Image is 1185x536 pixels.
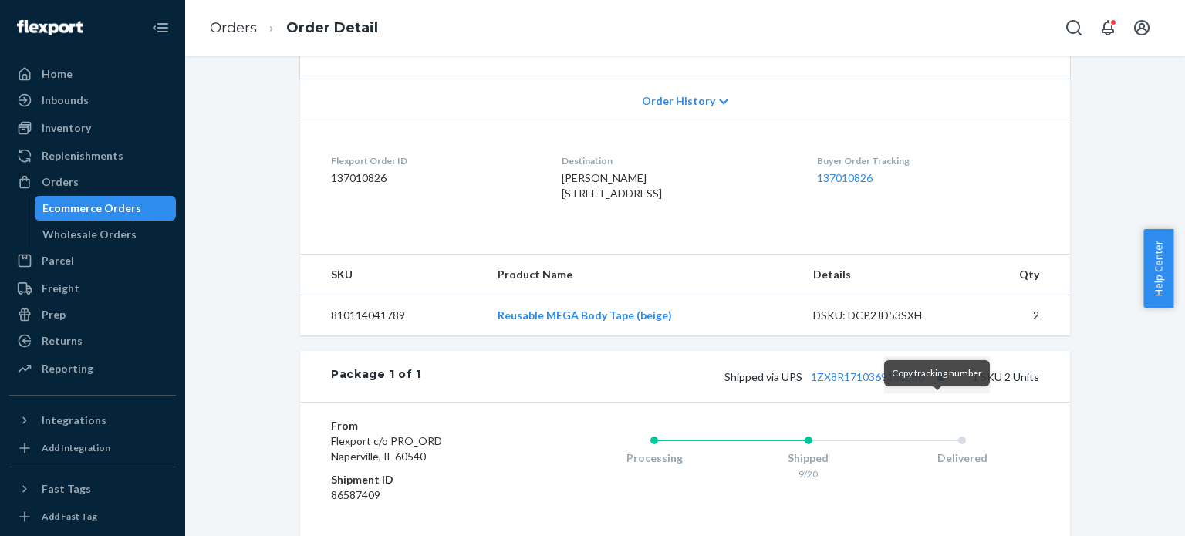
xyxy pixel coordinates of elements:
div: Replenishments [42,148,123,163]
th: Product Name [485,255,800,295]
dt: From [331,418,515,433]
div: Home [42,66,73,82]
button: Open notifications [1092,12,1123,43]
a: Prep [9,302,176,327]
div: Prep [42,307,66,322]
div: Wholesale Orders [42,227,137,242]
div: 1 SKU 2 Units [421,366,1039,386]
a: Reporting [9,356,176,381]
a: Parcel [9,248,176,273]
div: Inbounds [42,93,89,108]
div: 9/20 [731,467,886,480]
dt: Destination [562,154,792,167]
div: Parcel [42,253,74,268]
dd: 137010826 [331,170,537,186]
div: Ecommerce Orders [42,201,141,216]
a: Add Integration [9,439,176,457]
th: Details [801,255,971,295]
a: Ecommerce Orders [35,196,177,221]
div: Inventory [42,120,91,136]
a: 1ZX8R1710369188586 [811,370,924,383]
span: Shipped via UPS [724,370,950,383]
div: Orders [42,174,79,190]
a: Order Detail [286,19,378,36]
div: Shipped [731,450,886,466]
button: Open account menu [1126,12,1157,43]
button: Integrations [9,408,176,433]
ol: breadcrumbs [197,5,390,51]
a: Inbounds [9,88,176,113]
button: Fast Tags [9,477,176,501]
div: Freight [42,281,79,296]
a: Freight [9,276,176,301]
th: Qty [970,255,1070,295]
th: SKU [300,255,485,295]
button: Help Center [1143,229,1173,308]
dd: 86587409 [331,487,515,503]
a: Replenishments [9,143,176,168]
div: Integrations [42,413,106,428]
a: Add Fast Tag [9,507,176,526]
div: Processing [577,450,731,466]
td: 810114041789 [300,295,485,336]
div: Add Integration [42,441,110,454]
button: Close Navigation [145,12,176,43]
a: Reusable MEGA Body Tape (beige) [498,308,672,322]
div: Add Fast Tag [42,510,97,523]
a: Returns [9,329,176,353]
div: Package 1 of 1 [331,366,421,386]
span: Flexport c/o PRO_ORD Naperville, IL 60540 [331,434,442,463]
span: Copy tracking number [892,367,982,379]
a: Orders [210,19,257,36]
td: 2 [970,295,1070,336]
button: Open Search Box [1058,12,1089,43]
a: Inventory [9,116,176,140]
span: Order History [642,93,715,109]
div: Fast Tags [42,481,91,497]
dt: Flexport Order ID [331,154,537,167]
div: Returns [42,333,83,349]
div: Delivered [885,450,1039,466]
a: 137010826 [817,171,873,184]
a: Home [9,62,176,86]
a: Wholesale Orders [35,222,177,247]
a: Orders [9,170,176,194]
dt: Shipment ID [331,472,515,487]
span: [PERSON_NAME] [STREET_ADDRESS] [562,171,662,200]
div: DSKU: DCP2JD53SXH [813,308,958,323]
dt: Buyer Order Tracking [817,154,1039,167]
img: Flexport logo [17,20,83,35]
div: Reporting [42,361,93,376]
